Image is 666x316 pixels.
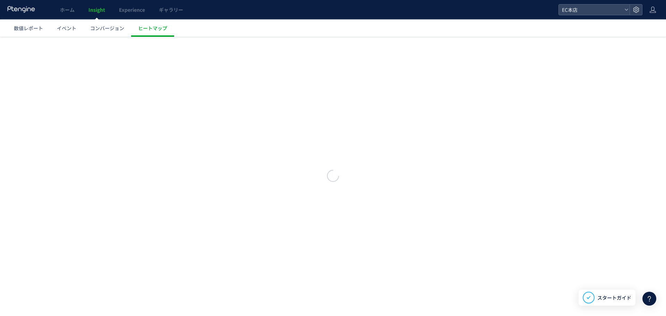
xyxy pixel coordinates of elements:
span: コンバージョン [90,25,124,32]
span: ホーム [60,6,75,13]
span: ギャラリー [159,6,183,13]
span: Experience [119,6,145,13]
span: イベント [57,25,76,32]
span: EC本店 [560,5,622,15]
span: 数値レポート [14,25,43,32]
span: スタートガイド [597,294,631,301]
span: Insight [88,6,105,13]
span: ヒートマップ [138,25,167,32]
